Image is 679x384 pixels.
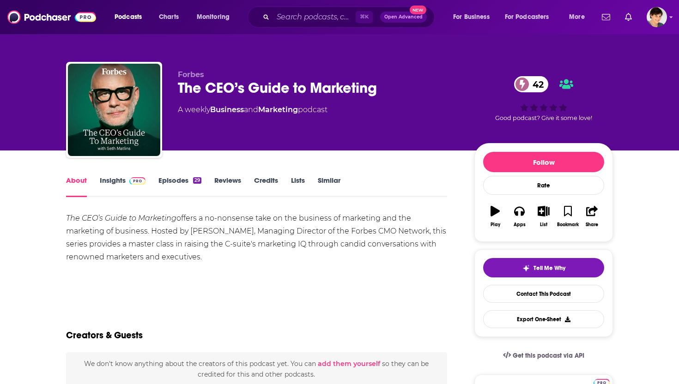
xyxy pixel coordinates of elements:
[647,7,667,27] button: Show profile menu
[153,10,184,24] a: Charts
[514,76,548,92] a: 42
[491,222,500,228] div: Play
[318,176,340,197] a: Similar
[356,11,373,23] span: ⌘ K
[68,64,160,156] img: The CEO’s Guide to Marketing
[483,285,604,303] a: Contact This Podcast
[66,330,143,341] h2: Creators & Guests
[410,6,426,14] span: New
[447,10,501,24] button: open menu
[291,176,305,197] a: Lists
[273,10,356,24] input: Search podcasts, credits, & more...
[483,200,507,233] button: Play
[647,7,667,27] span: Logged in as bethwouldknow
[66,214,176,222] em: The CEO’s Guide to Marketing
[453,11,490,24] span: For Business
[474,70,613,127] div: 42Good podcast? Give it some love!
[214,176,241,197] a: Reviews
[244,105,258,114] span: and
[258,105,298,114] a: Marketing
[523,76,548,92] span: 42
[318,360,380,367] button: add them yourself
[514,222,526,228] div: Apps
[556,200,580,233] button: Bookmark
[159,11,179,24] span: Charts
[190,10,242,24] button: open menu
[483,152,604,172] button: Follow
[586,222,598,228] div: Share
[380,12,427,23] button: Open AdvancedNew
[598,9,614,25] a: Show notifications dropdown
[129,177,145,185] img: Podchaser Pro
[384,15,423,19] span: Open Advanced
[532,200,556,233] button: List
[254,176,278,197] a: Credits
[499,10,563,24] button: open menu
[66,212,447,264] div: offers a no-nonsense take on the business of marketing and the marketing of business. Hosted by [...
[507,200,531,233] button: Apps
[210,105,244,114] a: Business
[513,352,584,360] span: Get this podcast via API
[483,258,604,277] button: tell me why sparkleTell Me Why
[522,264,530,272] img: tell me why sparkle
[197,11,230,24] span: Monitoring
[7,8,96,26] img: Podchaser - Follow, Share and Rate Podcasts
[115,11,142,24] span: Podcasts
[495,114,592,121] span: Good podcast? Give it some love!
[580,200,604,233] button: Share
[84,360,429,378] span: We don't know anything about the creators of this podcast yet . You can so they can be credited f...
[66,176,87,197] a: About
[178,104,327,115] div: A weekly podcast
[533,264,565,272] span: Tell Me Why
[100,176,145,197] a: InsightsPodchaser Pro
[193,177,201,184] div: 29
[505,11,549,24] span: For Podcasters
[557,222,579,228] div: Bookmark
[496,344,592,367] a: Get this podcast via API
[108,10,154,24] button: open menu
[158,176,201,197] a: Episodes29
[483,310,604,328] button: Export One-Sheet
[569,11,585,24] span: More
[540,222,547,228] div: List
[178,70,204,79] span: Forbes
[563,10,596,24] button: open menu
[483,176,604,195] div: Rate
[647,7,667,27] img: User Profile
[621,9,636,25] a: Show notifications dropdown
[256,6,443,28] div: Search podcasts, credits, & more...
